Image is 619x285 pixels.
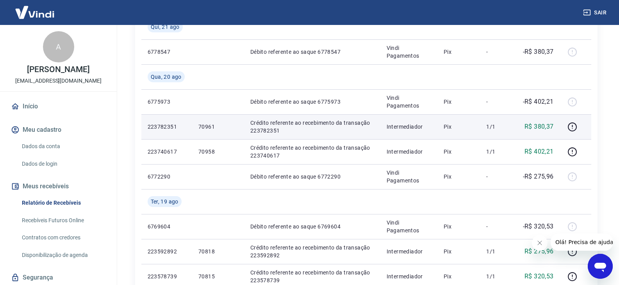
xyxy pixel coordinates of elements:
p: 70818 [198,248,238,255]
p: Vindi Pagamentos [387,219,431,234]
p: Crédito referente ao recebimento da transação 223740617 [250,144,374,159]
span: Ter, 19 ago [151,198,178,205]
p: 70961 [198,123,238,131]
div: A [43,31,74,62]
p: 223578739 [148,273,186,280]
p: -R$ 402,21 [523,97,554,106]
p: 6775973 [148,98,186,106]
p: Débito referente ao saque 6775973 [250,98,374,106]
p: 70958 [198,148,238,156]
a: Disponibilização de agenda [19,247,107,263]
a: Contratos com credores [19,230,107,246]
button: Meus recebíveis [9,178,107,195]
a: Dados da conta [19,138,107,154]
p: [PERSON_NAME] [27,65,89,74]
p: -R$ 275,96 [523,172,554,181]
p: Pix [444,273,474,280]
span: Olá! Precisa de ajuda? [5,5,66,12]
p: R$ 402,21 [524,147,554,156]
p: 223592892 [148,248,186,255]
p: - [486,223,509,230]
p: 223782351 [148,123,186,131]
p: 223740617 [148,148,186,156]
p: R$ 380,37 [524,122,554,131]
iframe: Mensagem da empresa [551,234,613,251]
iframe: Botão para abrir a janela de mensagens [588,254,613,279]
p: 1/1 [486,248,509,255]
p: 6769604 [148,223,186,230]
img: Vindi [9,0,60,24]
p: Intermediador [387,148,431,156]
p: Débito referente ao saque 6772290 [250,173,374,181]
p: Pix [444,173,474,181]
button: Sair [582,5,610,20]
p: Vindi Pagamentos [387,169,431,184]
iframe: Fechar mensagem [532,235,548,251]
p: - [486,48,509,56]
p: - [486,173,509,181]
p: Pix [444,123,474,131]
p: Pix [444,223,474,230]
p: -R$ 380,37 [523,47,554,57]
p: Débito referente ao saque 6769604 [250,223,374,230]
p: 1/1 [486,273,509,280]
p: 70815 [198,273,238,280]
p: R$ 320,53 [524,272,554,281]
p: 1/1 [486,123,509,131]
p: Pix [444,48,474,56]
p: Débito referente ao saque 6778547 [250,48,374,56]
p: Crédito referente ao recebimento da transação 223782351 [250,119,374,135]
a: Início [9,98,107,115]
a: Dados de login [19,156,107,172]
p: 1/1 [486,148,509,156]
span: Qua, 20 ago [151,73,182,81]
p: Vindi Pagamentos [387,44,431,60]
a: Relatório de Recebíveis [19,195,107,211]
p: Vindi Pagamentos [387,94,431,110]
a: Recebíveis Futuros Online [19,212,107,228]
p: Pix [444,148,474,156]
button: Meu cadastro [9,121,107,138]
p: Intermediador [387,273,431,280]
span: Qui, 21 ago [151,23,180,31]
p: Intermediador [387,248,431,255]
p: Crédito referente ao recebimento da transação 223578739 [250,269,374,284]
p: 6778547 [148,48,186,56]
p: Crédito referente ao recebimento da transação 223592892 [250,244,374,259]
p: Intermediador [387,123,431,131]
p: R$ 275,96 [524,247,554,256]
p: - [486,98,509,106]
p: Pix [444,98,474,106]
p: [EMAIL_ADDRESS][DOMAIN_NAME] [15,77,102,85]
p: Pix [444,248,474,255]
p: -R$ 320,53 [523,222,554,231]
p: 6772290 [148,173,186,181]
